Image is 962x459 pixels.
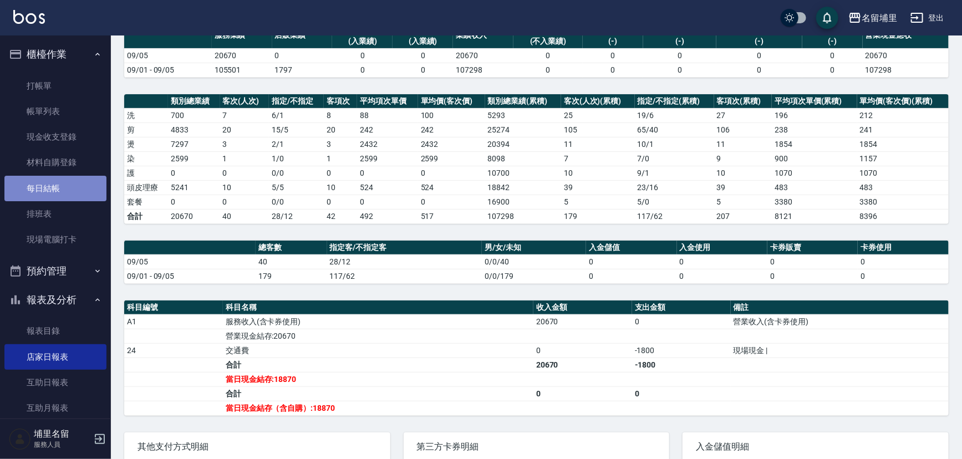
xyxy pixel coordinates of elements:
[513,63,583,77] td: 0
[731,300,949,315] th: 備註
[533,300,632,315] th: 收入金額
[714,151,772,166] td: 9
[772,94,857,109] th: 平均項次單價(累積)
[767,241,858,255] th: 卡券販賣
[533,358,632,372] td: 20670
[357,195,418,209] td: 0
[4,318,106,344] a: 報表目錄
[124,137,168,151] td: 燙
[857,108,949,123] td: 212
[124,343,223,358] td: 24
[418,195,485,209] td: 0
[533,343,632,358] td: 0
[357,94,418,109] th: 平均項次單價
[220,94,269,109] th: 客次(人次)
[857,166,949,180] td: 1070
[124,254,256,269] td: 09/05
[324,195,358,209] td: 0
[124,123,168,137] td: 剪
[223,329,533,343] td: 營業現金結存:20670
[357,108,418,123] td: 88
[857,151,949,166] td: 1157
[13,10,45,24] img: Logo
[844,7,902,29] button: 名留埔里
[9,428,31,450] img: Person
[124,23,949,78] table: a dense table
[816,7,838,29] button: save
[168,123,220,137] td: 4833
[632,386,731,401] td: 0
[168,166,220,180] td: 0
[269,151,324,166] td: 1 / 0
[714,209,772,223] td: 207
[269,209,324,223] td: 28/12
[272,48,333,63] td: 0
[635,123,714,137] td: 65 / 40
[4,370,106,395] a: 互助日報表
[34,429,90,440] h5: 埔里名留
[772,123,857,137] td: 238
[586,35,640,47] div: (-)
[485,151,561,166] td: 8098
[223,343,533,358] td: 交通費
[677,269,767,283] td: 0
[269,123,324,137] td: 15 / 5
[124,94,949,224] table: a dense table
[124,108,168,123] td: 洗
[223,358,533,372] td: 合計
[731,314,949,329] td: 營業收入(含卡券使用)
[561,195,635,209] td: 5
[327,269,482,283] td: 117/62
[632,358,731,372] td: -1800
[393,63,453,77] td: 0
[635,108,714,123] td: 19 / 6
[124,151,168,166] td: 染
[256,269,327,283] td: 179
[327,241,482,255] th: 指定客/不指定客
[857,94,949,109] th: 單均價(客次價)(累積)
[168,180,220,195] td: 5241
[453,48,513,63] td: 20670
[533,314,632,329] td: 20670
[561,180,635,195] td: 39
[223,300,533,315] th: 科目名稱
[4,227,106,252] a: 現場電腦打卡
[256,241,327,255] th: 總客數
[220,195,269,209] td: 0
[418,180,485,195] td: 524
[269,94,324,109] th: 指定/不指定
[635,166,714,180] td: 9 / 1
[632,343,731,358] td: -1800
[324,166,358,180] td: 0
[220,123,269,137] td: 20
[561,166,635,180] td: 10
[485,108,561,123] td: 5293
[220,180,269,195] td: 10
[858,269,949,283] td: 0
[561,123,635,137] td: 105
[635,151,714,166] td: 7 / 0
[858,241,949,255] th: 卡券使用
[632,300,731,315] th: 支出金額
[4,201,106,227] a: 排班表
[485,180,561,195] td: 18842
[324,151,358,166] td: 1
[696,441,935,452] span: 入金儲值明細
[220,137,269,151] td: 3
[772,108,857,123] td: 196
[485,94,561,109] th: 類別總業績(累積)
[561,108,635,123] td: 25
[4,176,106,201] a: 每日結帳
[124,269,256,283] td: 09/01 - 09/05
[220,166,269,180] td: 0
[4,285,106,314] button: 報表及分析
[858,254,949,269] td: 0
[482,254,586,269] td: 0/0/40
[324,94,358,109] th: 客項次
[714,166,772,180] td: 10
[393,48,453,63] td: 0
[719,35,800,47] div: (-)
[714,195,772,209] td: 5
[269,195,324,209] td: 0 / 0
[395,35,450,47] div: (入業績)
